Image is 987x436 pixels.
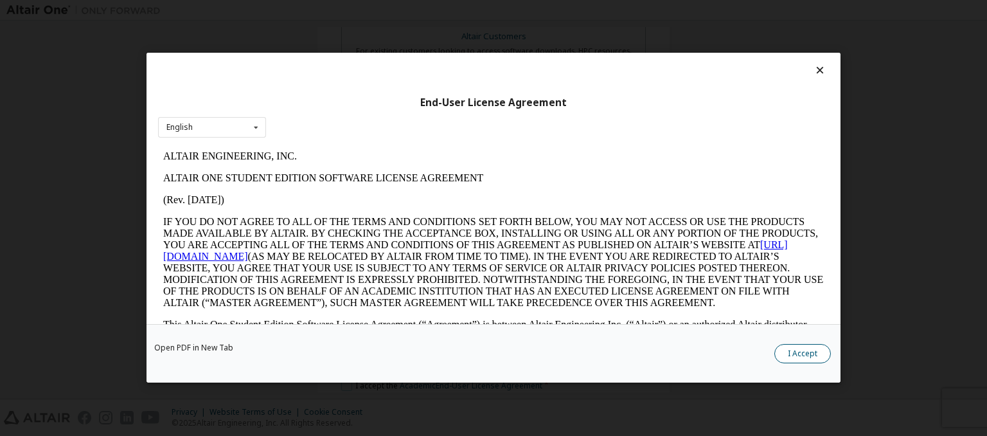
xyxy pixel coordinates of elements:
[5,94,630,116] a: [URL][DOMAIN_NAME]
[5,5,666,17] p: ALTAIR ENGINEERING, INC.
[774,345,831,364] button: I Accept
[5,71,666,163] p: IF YOU DO NOT AGREE TO ALL OF THE TERMS AND CONDITIONS SET FORTH BELOW, YOU MAY NOT ACCESS OR USE...
[158,96,829,109] div: End-User License Agreement
[166,123,193,131] div: English
[5,27,666,39] p: ALTAIR ONE STUDENT EDITION SOFTWARE LICENSE AGREEMENT
[5,174,666,220] p: This Altair One Student Edition Software License Agreement (“Agreement”) is between Altair Engine...
[5,49,666,60] p: (Rev. [DATE])
[154,345,233,352] a: Open PDF in New Tab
